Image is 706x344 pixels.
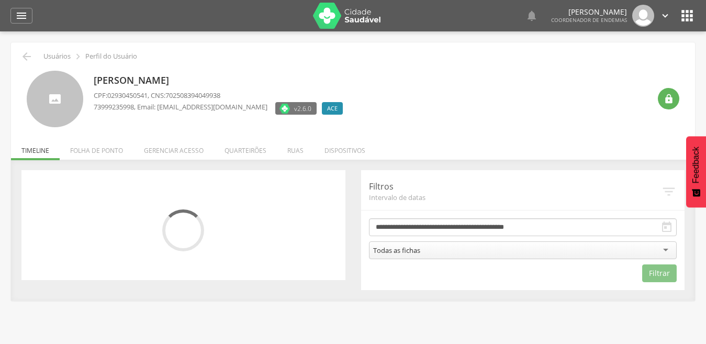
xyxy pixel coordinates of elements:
[327,104,338,113] span: ACE
[85,52,137,61] p: Perfil do Usuário
[658,88,679,109] div: Resetar senha
[294,103,311,114] span: v2.6.0
[314,136,376,160] li: Dispositivos
[525,5,538,27] a: 
[642,264,677,282] button: Filtrar
[277,136,314,160] li: Ruas
[275,102,317,115] label: Versão do aplicativo
[660,221,673,234] i: 
[691,147,701,183] span: Feedback
[659,10,671,21] i: 
[214,136,277,160] li: Quarteirões
[43,52,71,61] p: Usuários
[369,193,662,202] span: Intervalo de datas
[165,91,220,100] span: 702508394049938
[133,136,214,160] li: Gerenciar acesso
[525,9,538,22] i: 
[94,102,134,112] span: 73999235998
[107,91,148,100] span: 02930450541
[20,50,33,63] i: Voltar
[664,94,674,104] i: 
[15,9,28,22] i: 
[10,8,32,24] a: 
[679,7,696,24] i: 
[661,184,677,199] i: 
[551,16,627,24] span: Coordenador de Endemias
[94,91,348,101] p: CPF: , CNS:
[60,136,133,160] li: Folha de ponto
[686,136,706,207] button: Feedback - Mostrar pesquisa
[659,5,671,27] a: 
[94,102,267,112] p: , Email: [EMAIL_ADDRESS][DOMAIN_NAME]
[373,246,420,255] div: Todas as fichas
[72,51,84,62] i: 
[94,74,348,87] p: [PERSON_NAME]
[369,181,662,193] p: Filtros
[551,8,627,16] p: [PERSON_NAME]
